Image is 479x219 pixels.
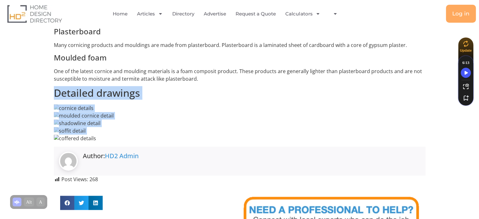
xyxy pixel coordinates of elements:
a: Request a Quote [236,7,276,21]
a: Directory [172,7,194,21]
a: Advertise [204,7,226,21]
p: Many cornicing products and mouldings are made from plasterboard. Plasterboard is a laminated she... [54,41,425,49]
span: Log in [452,11,470,16]
h5: Author: [83,152,139,160]
span: Post Views: [61,176,88,183]
div: Share on twitter [74,196,88,210]
a: HD2 Admin [105,152,139,160]
img: HD2 Admin [59,152,78,170]
img: coffered details [54,135,96,142]
p: One of the latest cornice and moulding materials is a foam composit product. These products are g... [54,67,425,83]
h2: Detailed drawings [54,87,425,99]
div: Share on linkedin [88,196,103,210]
a: Home [113,7,128,21]
h4: Moulded foam [54,53,425,62]
img: cornice details [54,104,94,112]
div: Share on facebook [60,196,74,210]
img: shadowline detail [54,119,100,127]
a: Log in [446,5,476,23]
h4: Plasterboard [54,27,425,36]
a: Articles [137,7,163,21]
img: soffit detail [54,127,86,135]
a: Calculators [285,7,320,21]
span: 268 [89,176,98,183]
img: moulded cornice detail [54,112,114,119]
nav: Menu [98,7,357,21]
